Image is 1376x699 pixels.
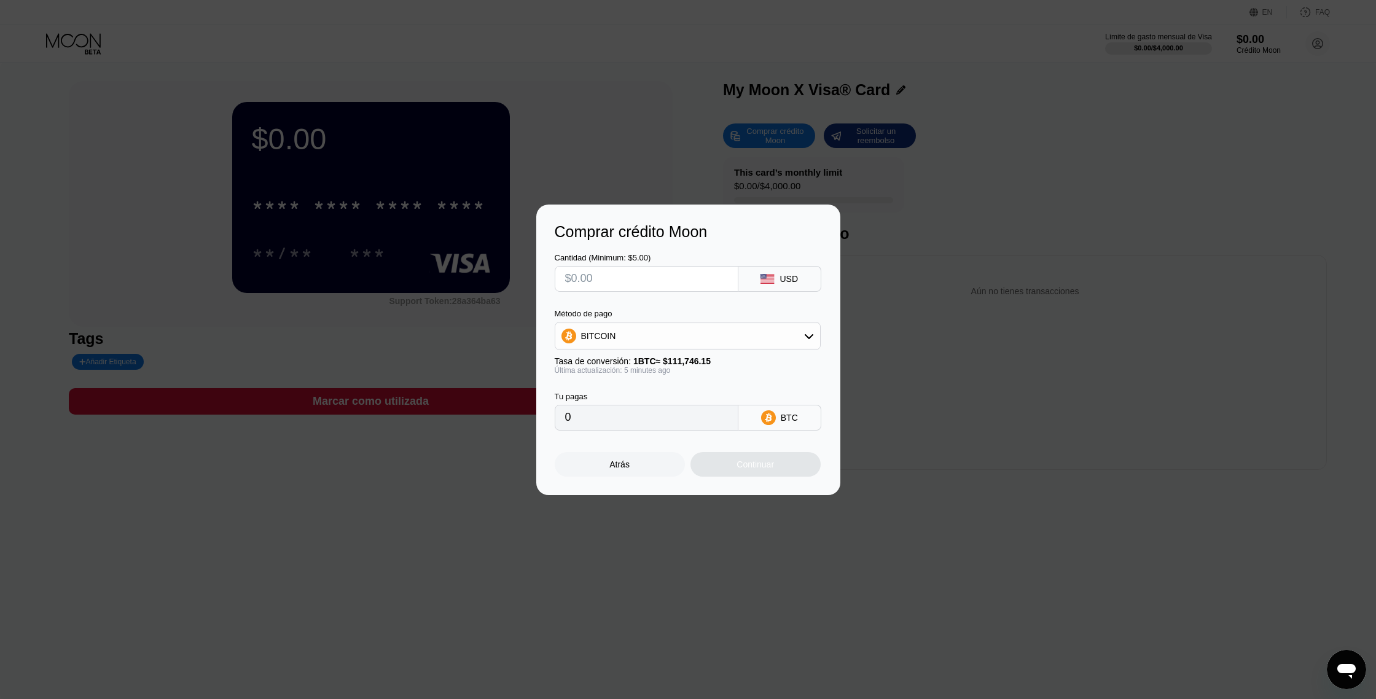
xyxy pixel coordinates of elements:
[555,452,685,477] div: Atrás
[555,223,822,241] div: Comprar crédito Moon
[581,331,616,341] div: BITCOIN
[565,267,728,291] input: $0.00
[555,253,738,262] div: Cantidad (Minimum: $5.00)
[555,366,821,375] div: Última actualización: 5 minutes ago
[555,324,820,348] div: BITCOIN
[780,274,798,284] div: USD
[555,356,821,366] div: Tasa de conversión:
[633,356,711,366] span: 1 BTC ≈ $111,746.15
[555,309,821,318] div: Método de pago
[555,392,738,401] div: Tu pagas
[781,413,798,423] div: BTC
[1327,650,1366,689] iframe: Botón para iniciar la ventana de mensajería
[609,459,630,469] div: Atrás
